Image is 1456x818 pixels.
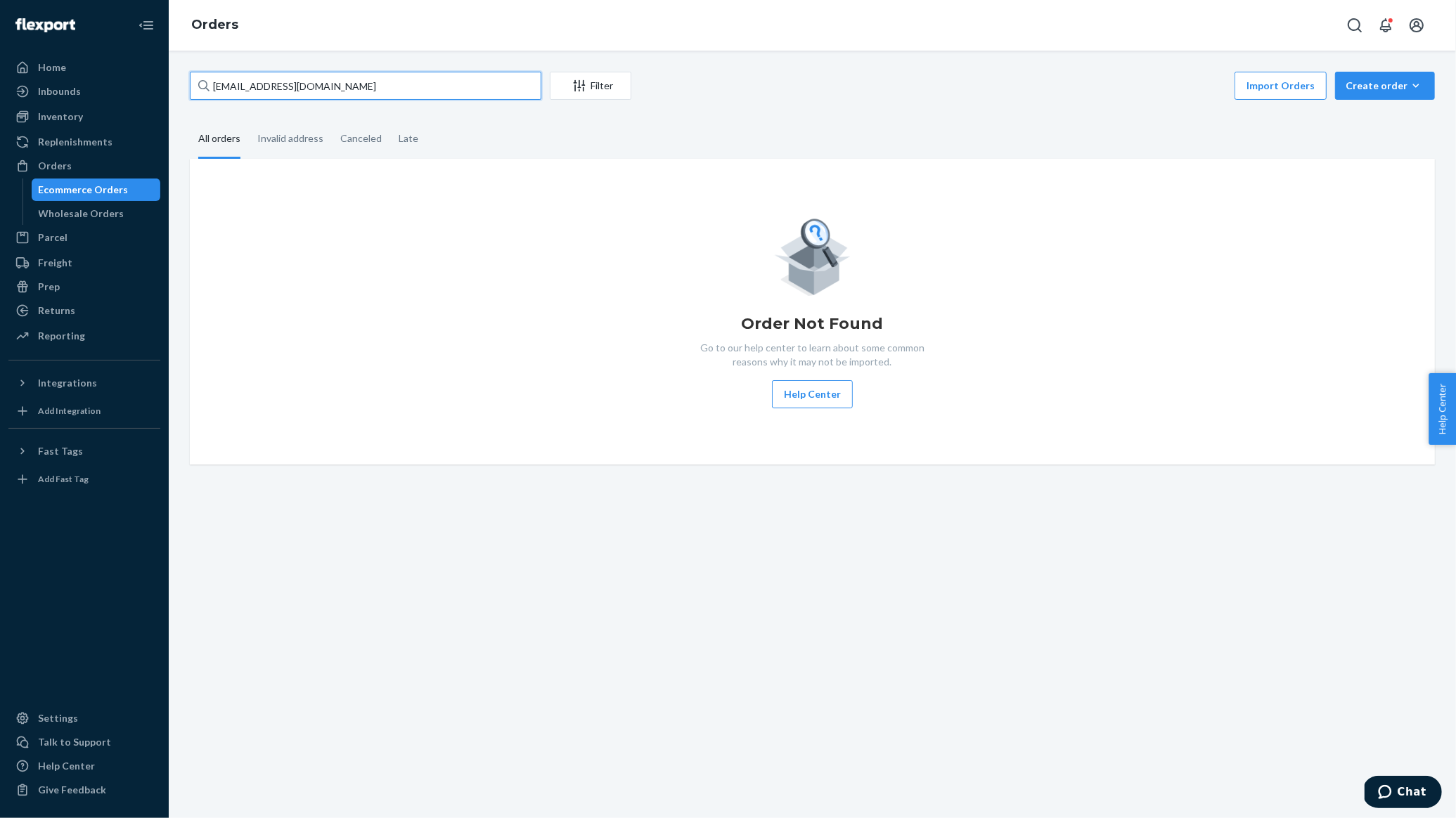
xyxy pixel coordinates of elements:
[1235,72,1327,100] button: Import Orders
[38,783,106,797] div: Give Feedback
[38,759,95,773] div: Help Center
[8,779,160,801] button: Give Feedback
[39,207,124,221] div: Wholesale Orders
[742,313,884,335] h1: Order Not Found
[8,275,160,298] a: Prep
[8,400,160,422] a: Add Integration
[8,372,160,394] button: Integrations
[8,731,160,753] button: Talk to Support
[38,376,97,390] div: Integrations
[8,468,160,491] a: Add Fast Tag
[8,252,160,274] a: Freight
[8,226,160,249] a: Parcel
[550,72,631,100] button: Filter
[15,18,75,32] img: Flexport logo
[8,299,160,322] a: Returns
[38,256,72,270] div: Freight
[1365,776,1442,811] iframe: Opens a widget where you can chat to one of our agents
[8,80,160,103] a: Inbounds
[1429,373,1456,445] button: Help Center
[198,120,240,159] div: All orders
[191,17,238,32] a: Orders
[38,735,111,749] div: Talk to Support
[8,707,160,729] a: Settings
[38,60,66,74] div: Home
[8,105,160,128] a: Inventory
[38,473,89,485] div: Add Fast Tag
[38,711,78,725] div: Settings
[39,183,129,197] div: Ecommerce Orders
[32,178,161,201] a: Ecommerce Orders
[774,215,851,296] img: Empty list
[38,444,83,458] div: Fast Tags
[8,325,160,347] a: Reporting
[8,56,160,79] a: Home
[38,405,101,417] div: Add Integration
[190,72,541,100] input: Search orders
[8,131,160,153] a: Replenishments
[32,202,161,225] a: Wholesale Orders
[257,120,323,157] div: Invalid address
[38,135,112,149] div: Replenishments
[38,159,72,173] div: Orders
[8,440,160,462] button: Fast Tags
[1403,11,1431,39] button: Open account menu
[8,755,160,777] a: Help Center
[8,155,160,177] a: Orders
[1372,11,1400,39] button: Open notifications
[1335,72,1435,100] button: Create order
[340,120,382,157] div: Canceled
[772,380,853,408] button: Help Center
[132,11,160,39] button: Close Navigation
[38,84,81,98] div: Inbounds
[38,110,83,124] div: Inventory
[690,341,936,369] p: Go to our help center to learn about some common reasons why it may not be imported.
[38,304,75,318] div: Returns
[399,120,418,157] div: Late
[38,329,85,343] div: Reporting
[1341,11,1369,39] button: Open Search Box
[38,231,67,245] div: Parcel
[1346,79,1424,93] div: Create order
[38,280,60,294] div: Prep
[550,79,631,93] div: Filter
[180,5,250,46] ol: breadcrumbs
